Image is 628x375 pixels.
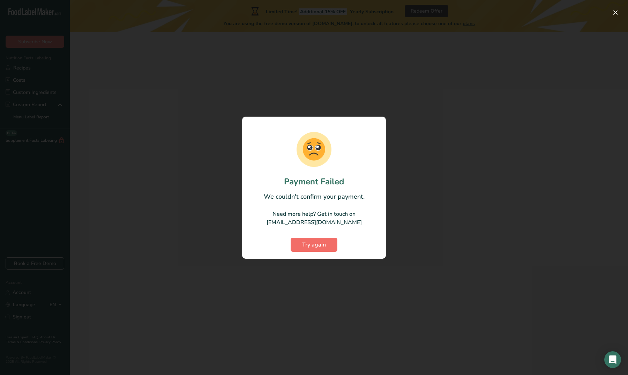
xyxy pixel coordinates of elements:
[302,241,326,249] span: Try again
[249,210,379,227] p: Need more help? Get in touch on [EMAIL_ADDRESS][DOMAIN_NAME]
[249,175,379,188] h1: Payment Failed
[604,351,621,368] div: Open Intercom Messenger
[291,238,337,252] button: Try again
[249,192,379,201] p: We couldn't confirm your payment.
[297,132,331,167] img: Failed Payment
